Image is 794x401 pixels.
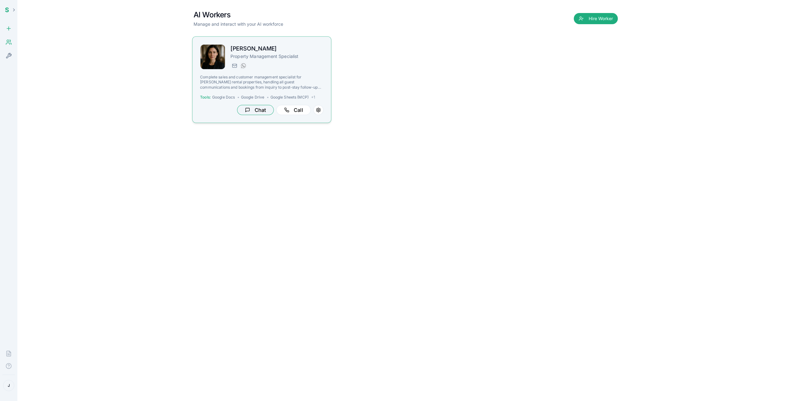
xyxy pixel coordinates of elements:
[3,380,14,391] button: J
[200,75,323,90] p: Complete sales and customer management specialist for [PERSON_NAME] rental properties, handling a...
[267,95,269,100] span: •
[230,44,323,53] h2: [PERSON_NAME]
[237,105,274,115] button: Chat
[276,105,311,115] button: Call
[5,6,9,14] span: S
[8,383,10,388] span: J
[194,21,283,27] p: Manage and interact with your AI workforce
[237,95,239,100] span: •
[241,63,246,68] img: WhatsApp
[574,16,618,22] a: Hire Worker
[311,95,315,100] span: + 1
[230,53,323,59] p: Property Management Specialist
[200,95,211,100] span: Tools:
[230,62,238,69] button: Send email to olivia.green@getspinnable.ai
[270,95,309,100] span: Google Sheets (MCP)
[212,95,235,100] span: Google Docs
[194,10,283,20] h1: AI Workers
[239,62,247,69] button: WhatsApp
[241,95,264,100] span: Google Drive
[200,45,225,69] img: Olivia Green
[574,13,618,24] button: Hire Worker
